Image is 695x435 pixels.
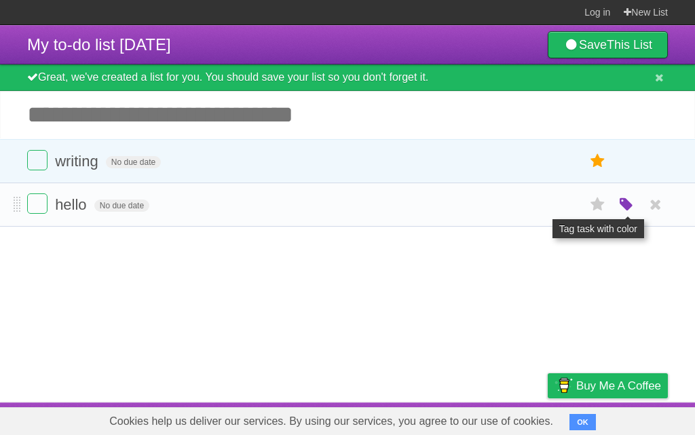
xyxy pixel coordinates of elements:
[27,150,48,170] label: Done
[55,153,102,170] span: writing
[607,38,652,52] b: This List
[530,406,565,432] a: Privacy
[27,35,171,54] span: My to-do list [DATE]
[412,406,467,432] a: Developers
[582,406,668,432] a: Suggest a feature
[94,200,149,212] span: No due date
[555,374,573,397] img: Buy me a coffee
[106,156,161,168] span: No due date
[548,31,668,58] a: SaveThis List
[585,150,611,172] label: Star task
[548,373,668,398] a: Buy me a coffee
[484,406,514,432] a: Terms
[367,406,396,432] a: About
[27,193,48,214] label: Done
[55,196,90,213] span: hello
[576,374,661,398] span: Buy me a coffee
[569,414,596,430] button: OK
[96,408,567,435] span: Cookies help us deliver our services. By using our services, you agree to our use of cookies.
[585,193,611,216] label: Star task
